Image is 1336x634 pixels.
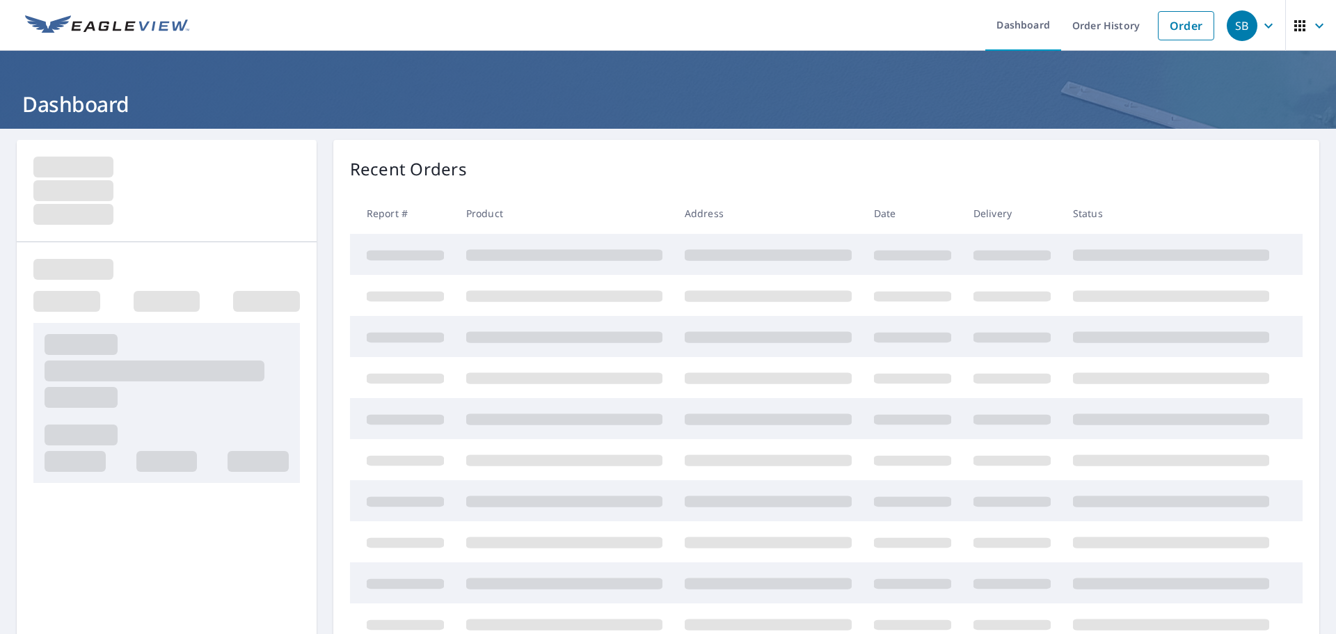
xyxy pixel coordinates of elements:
[25,15,189,36] img: EV Logo
[962,193,1062,234] th: Delivery
[17,90,1319,118] h1: Dashboard
[1227,10,1257,41] div: SB
[1158,11,1214,40] a: Order
[350,193,455,234] th: Report #
[863,193,962,234] th: Date
[455,193,674,234] th: Product
[674,193,863,234] th: Address
[350,157,467,182] p: Recent Orders
[1062,193,1280,234] th: Status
